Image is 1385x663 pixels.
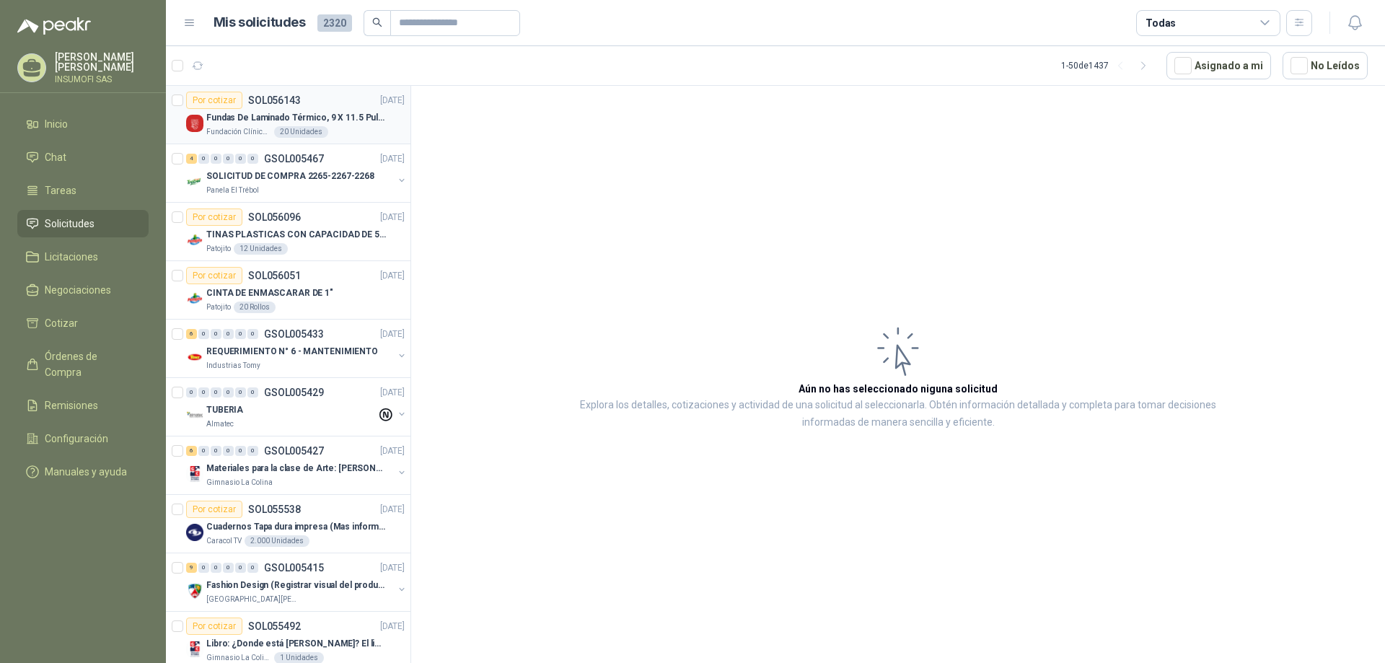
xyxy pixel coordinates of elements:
[214,12,306,33] h1: Mis solicitudes
[186,442,408,488] a: 6 0 0 0 0 0 GSOL005427[DATE] Company LogoMateriales para la clase de Arte: [PERSON_NAME]Gimnasio ...
[45,282,111,298] span: Negociaciones
[45,398,98,413] span: Remisiones
[186,348,203,366] img: Company Logo
[45,431,108,447] span: Configuración
[372,17,382,27] span: search
[247,387,258,398] div: 0
[198,446,209,456] div: 0
[248,621,301,631] p: SOL055492
[211,329,221,339] div: 0
[186,329,197,339] div: 6
[1146,15,1176,31] div: Todas
[206,111,386,125] p: Fundas De Laminado Térmico, 9 X 11.5 Pulgadas
[198,154,209,164] div: 0
[186,524,203,541] img: Company Logo
[45,216,94,232] span: Solicitudes
[186,618,242,635] div: Por cotizar
[380,211,405,224] p: [DATE]
[264,329,324,339] p: GSOL005433
[555,397,1241,431] p: Explora los detalles, cotizaciones y actividad de una solicitud al seleccionarla. Obtén informaci...
[186,446,197,456] div: 6
[186,232,203,249] img: Company Logo
[247,329,258,339] div: 0
[799,381,998,397] h3: Aún no has seleccionado niguna solicitud
[186,641,203,658] img: Company Logo
[55,75,149,84] p: INSUMOFI SAS
[206,477,273,488] p: Gimnasio La Colina
[1283,52,1368,79] button: No Leídos
[206,594,297,605] p: [GEOGRAPHIC_DATA][PERSON_NAME]
[186,501,242,518] div: Por cotizar
[206,535,242,547] p: Caracol TV
[264,446,324,456] p: GSOL005427
[380,269,405,283] p: [DATE]
[211,446,221,456] div: 0
[17,392,149,419] a: Remisiones
[206,302,231,313] p: Patojito
[380,561,405,575] p: [DATE]
[206,345,378,359] p: REQUERIMIENTO N° 6 - MANTENIMIENTO
[264,387,324,398] p: GSOL005429
[17,309,149,337] a: Cotizar
[186,582,203,600] img: Company Logo
[186,563,197,573] div: 9
[235,329,246,339] div: 0
[17,210,149,237] a: Solicitudes
[186,325,408,372] a: 6 0 0 0 0 0 GSOL005433[DATE] Company LogoREQUERIMIENTO N° 6 - MANTENIMIENTOIndustrias Tomy
[317,14,352,32] span: 2320
[186,115,203,132] img: Company Logo
[206,228,386,242] p: TINAS PLASTICAS CON CAPACIDAD DE 50 KG
[45,116,68,132] span: Inicio
[186,92,242,109] div: Por cotizar
[198,563,209,573] div: 0
[380,444,405,458] p: [DATE]
[223,446,234,456] div: 0
[17,276,149,304] a: Negociaciones
[247,563,258,573] div: 0
[206,170,374,183] p: SOLICITUD DE COMPRA 2265-2267-2268
[235,446,246,456] div: 0
[45,183,76,198] span: Tareas
[186,465,203,483] img: Company Logo
[380,152,405,166] p: [DATE]
[248,95,301,105] p: SOL056143
[166,495,410,553] a: Por cotizarSOL055538[DATE] Company LogoCuadernos Tapa dura impresa (Mas informacion en el adjunto...
[45,249,98,265] span: Licitaciones
[206,185,259,196] p: Panela El Trébol
[186,173,203,190] img: Company Logo
[206,579,386,592] p: Fashion Design (Registrar visual del producto)
[264,563,324,573] p: GSOL005415
[1166,52,1271,79] button: Asignado a mi
[206,418,234,430] p: Almatec
[248,212,301,222] p: SOL056096
[223,154,234,164] div: 0
[234,302,276,313] div: 20 Rollos
[55,52,149,72] p: [PERSON_NAME] [PERSON_NAME]
[247,446,258,456] div: 0
[17,458,149,486] a: Manuales y ayuda
[380,620,405,633] p: [DATE]
[223,563,234,573] div: 0
[206,360,260,372] p: Industrias Tomy
[166,86,410,144] a: Por cotizarSOL056143[DATE] Company LogoFundas De Laminado Térmico, 9 X 11.5 PulgadasFundación Clí...
[206,637,386,651] p: Libro: ¿Donde está [PERSON_NAME]? El libro mágico. Autor: [PERSON_NAME]
[198,329,209,339] div: 0
[206,403,243,417] p: TUBERIA
[264,154,324,164] p: GSOL005467
[45,348,135,380] span: Órdenes de Compra
[17,110,149,138] a: Inicio
[45,315,78,331] span: Cotizar
[206,126,271,138] p: Fundación Clínica Shaio
[206,462,386,475] p: Materiales para la clase de Arte: [PERSON_NAME]
[380,328,405,341] p: [DATE]
[223,387,234,398] div: 0
[186,387,197,398] div: 0
[186,154,197,164] div: 4
[45,464,127,480] span: Manuales y ayuda
[245,535,309,547] div: 2.000 Unidades
[234,243,288,255] div: 12 Unidades
[248,504,301,514] p: SOL055538
[274,126,328,138] div: 20 Unidades
[206,286,333,300] p: CINTA DE ENMASCARAR DE 1"
[380,386,405,400] p: [DATE]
